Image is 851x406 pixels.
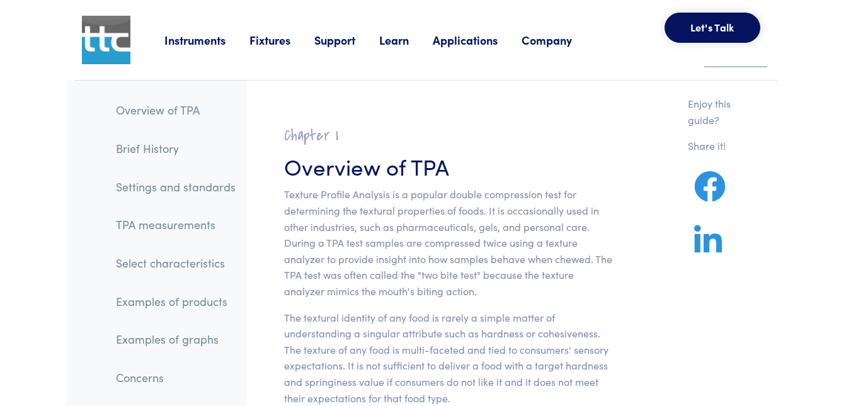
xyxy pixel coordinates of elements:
a: Select characteristics [106,249,246,278]
h2: Chapter I [284,126,612,145]
a: Applications [433,32,522,48]
a: Examples of products [106,287,246,316]
button: Let's Talk [665,13,760,43]
a: Settings and standards [106,172,246,201]
a: Overview of TPA [106,96,246,125]
p: Share it! [688,138,747,154]
h3: Overview of TPA [284,150,612,181]
a: Concerns [106,363,246,392]
a: Fixtures [249,32,314,48]
a: Share on LinkedIn [688,240,728,256]
a: Brief History [106,134,246,163]
a: Examples of graphs [106,325,246,354]
a: TPA measurements [106,210,246,239]
a: Instruments [164,32,249,48]
a: Learn [379,32,433,48]
img: ttc_logo_1x1_v1.0.png [82,16,130,64]
p: Enjoy this guide? [688,96,747,128]
p: Texture Profile Analysis is a popular double compression test for determining the textural proper... [284,186,612,299]
a: Company [522,32,596,48]
a: Support [314,32,379,48]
